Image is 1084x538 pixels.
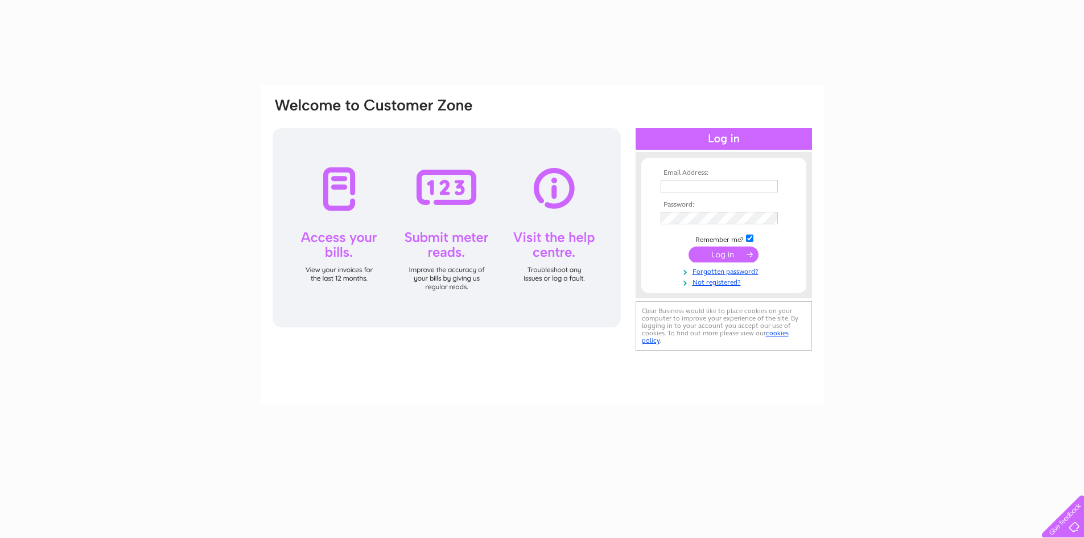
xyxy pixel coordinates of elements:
[642,329,789,344] a: cookies policy
[658,233,790,244] td: Remember me?
[658,169,790,177] th: Email Address:
[636,301,812,351] div: Clear Business would like to place cookies on your computer to improve your experience of the sit...
[661,265,790,276] a: Forgotten password?
[658,201,790,209] th: Password:
[689,247,759,262] input: Submit
[661,276,790,287] a: Not registered?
